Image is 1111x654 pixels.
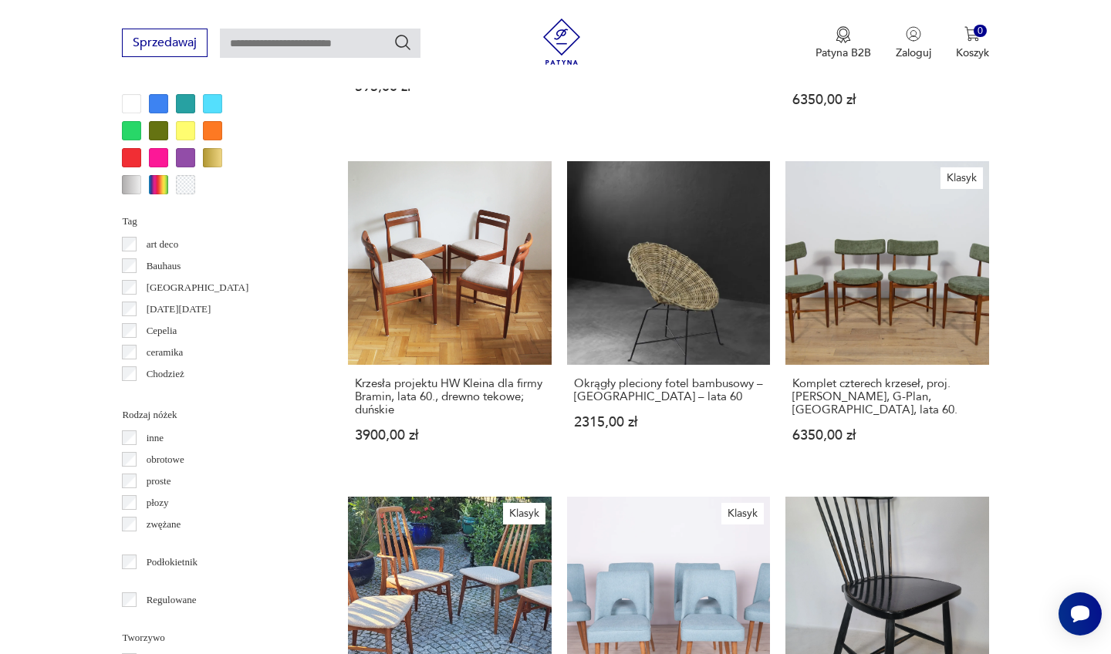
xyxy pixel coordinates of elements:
a: Sprzedawaj [122,39,208,49]
h3: Komplet czterech krzeseł, proj. [PERSON_NAME], G-Plan, [GEOGRAPHIC_DATA], lata 60. [792,377,981,416]
a: Ikona medaluPatyna B2B [816,26,871,60]
button: Patyna B2B [816,26,871,60]
h3: Krzesła projektu HW Kleina dla firmy Bramin, lata 60., drewno tekowe; duńskie [355,377,544,416]
p: 3900,00 zł [355,429,544,442]
p: Cepelia [147,322,177,339]
p: 6350,00 zł [792,429,981,442]
p: art deco [147,236,179,253]
button: Sprzedawaj [122,29,208,57]
button: Zaloguj [896,26,931,60]
p: Bauhaus [147,258,181,275]
img: Ikona koszyka [964,26,980,42]
p: 595,00 zł [355,80,544,93]
p: Chodzież [147,366,184,383]
p: 6350,00 zł [792,93,981,106]
img: Ikona medalu [836,26,851,43]
p: Ćmielów [147,387,184,404]
div: 0 [974,25,987,38]
h3: Okrągły pleciony fotel bambusowy – [GEOGRAPHIC_DATA] – lata 60 [574,377,763,403]
a: Krzesła projektu HW Kleina dla firmy Bramin, lata 60., drewno tekowe; duńskieKrzesła projektu HW ... [348,161,551,471]
iframe: Smartsupp widget button [1059,592,1102,635]
p: Podłokietnik [147,554,198,571]
p: [GEOGRAPHIC_DATA] [147,279,249,296]
a: Okrągły pleciony fotel bambusowy – Niemcy – lata 60Okrągły pleciony fotel bambusowy – [GEOGRAPHIC... [567,161,770,471]
p: 2315,00 zł [574,416,763,429]
p: obrotowe [147,451,184,468]
p: Regulowane [147,592,197,608]
a: KlasykKomplet czterech krzeseł, proj. I. Kofod-Larsen, G-Plan, Wielka Brytania, lata 60.Komplet c... [785,161,988,471]
img: Ikonka użytkownika [906,26,921,42]
p: płozy [147,494,169,511]
p: [DATE][DATE] [147,301,211,318]
p: Zaloguj [896,46,931,60]
p: proste [147,473,171,490]
p: ceramika [147,344,184,361]
p: inne [147,430,164,447]
p: zwężane [147,516,181,533]
button: 0Koszyk [956,26,989,60]
img: Patyna - sklep z meblami i dekoracjami vintage [539,19,585,65]
p: Patyna B2B [816,46,871,60]
p: Rodzaj nóżek [122,406,311,423]
p: Koszyk [956,46,989,60]
button: Szukaj [393,33,412,52]
p: Tag [122,213,311,230]
p: Tworzywo [122,629,311,646]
